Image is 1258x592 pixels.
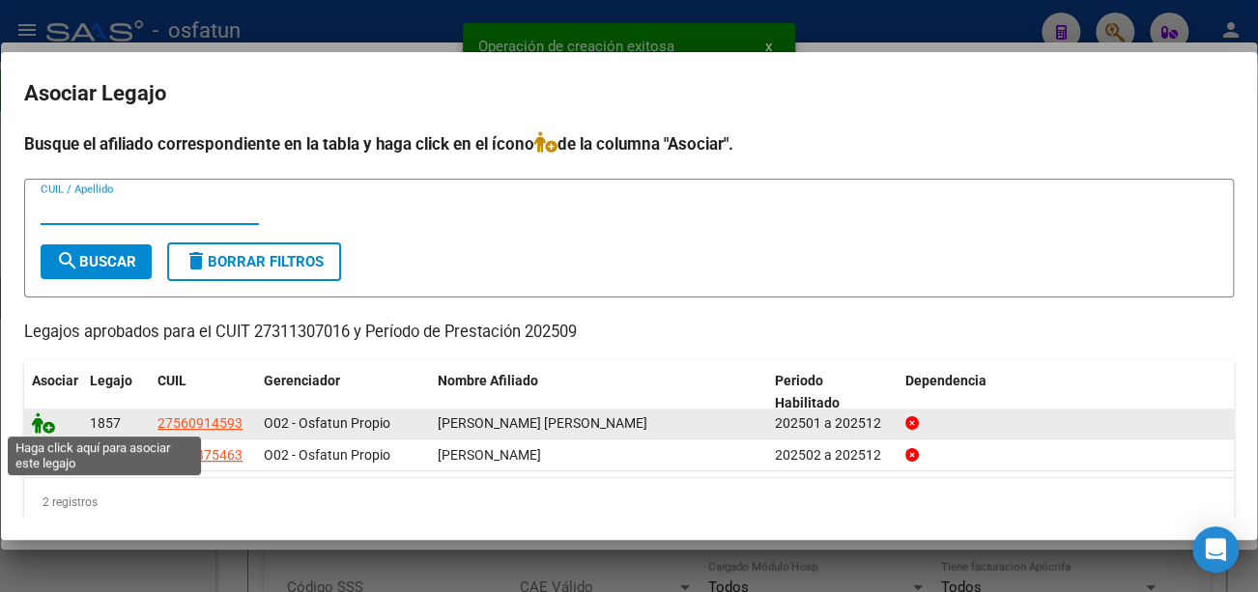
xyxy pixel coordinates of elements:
[1192,526,1239,573] div: Open Intercom Messenger
[157,373,186,388] span: CUIL
[24,131,1234,156] h4: Busque el afiliado correspondiente en la tabla y haga click en el ícono de la columna "Asociar".
[185,249,208,272] mat-icon: delete
[90,415,121,431] span: 1857
[264,373,340,388] span: Gerenciador
[56,253,136,270] span: Buscar
[898,360,1235,424] datatable-header-cell: Dependencia
[157,415,243,431] span: 27560914593
[32,373,78,388] span: Asociar
[82,360,150,424] datatable-header-cell: Legajo
[775,412,890,435] div: 202501 a 202512
[438,447,541,463] span: REINOSO KEILA SARAI
[167,242,341,281] button: Borrar Filtros
[56,249,79,272] mat-icon: search
[90,373,132,388] span: Legajo
[24,478,1234,526] div: 2 registros
[24,321,1234,345] p: Legajos aprobados para el CUIT 27311307016 y Período de Prestación 202509
[905,373,986,388] span: Dependencia
[157,447,243,463] span: 27555375463
[150,360,256,424] datatable-header-cell: CUIL
[24,75,1234,112] h2: Asociar Legajo
[775,373,840,410] span: Periodo Habilitado
[24,360,82,424] datatable-header-cell: Asociar
[775,444,890,466] div: 202502 a 202512
[438,373,538,388] span: Nombre Afiliado
[90,447,121,463] span: 1594
[430,360,767,424] datatable-header-cell: Nombre Afiliado
[41,244,152,279] button: Buscar
[264,447,390,463] span: O02 - Osfatun Propio
[185,253,324,270] span: Borrar Filtros
[264,415,390,431] span: O02 - Osfatun Propio
[438,415,647,431] span: FIGUEROA MAYRA AYLEN
[256,360,430,424] datatable-header-cell: Gerenciador
[767,360,898,424] datatable-header-cell: Periodo Habilitado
